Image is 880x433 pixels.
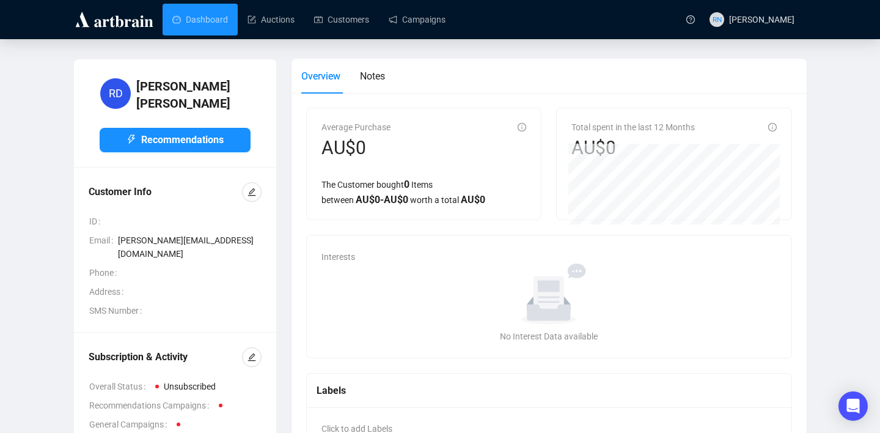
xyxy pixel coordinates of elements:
[248,353,256,361] span: edit
[686,15,695,24] span: question-circle
[89,285,128,298] span: Address
[314,4,369,35] a: Customers
[89,418,172,431] span: General Campaigns
[326,330,772,343] div: No Interest Data available
[838,391,868,421] div: Open Intercom Messenger
[73,10,155,29] img: logo
[89,350,242,365] div: Subscription & Activity
[321,177,526,207] div: The Customer bought Items between worth a total
[461,194,485,205] span: AU$ 0
[100,128,251,152] button: Recommendations
[164,382,216,391] span: Unsubscribed
[89,185,242,199] div: Customer Info
[389,4,446,35] a: Campaigns
[729,15,794,24] span: [PERSON_NAME]
[109,85,123,102] span: RD
[301,70,340,82] span: Overview
[317,383,782,398] div: Labels
[712,13,722,25] span: RN
[404,179,409,190] span: 0
[118,234,262,261] span: [PERSON_NAME][EMAIL_ADDRESS][DOMAIN_NAME]
[360,70,385,82] span: Notes
[571,136,695,160] div: AU$0
[321,252,355,262] span: Interests
[89,380,150,393] span: Overall Status
[321,122,391,132] span: Average Purchase
[518,123,526,131] span: info-circle
[248,4,295,35] a: Auctions
[89,234,118,261] span: Email
[172,4,228,35] a: Dashboard
[356,194,408,205] span: AU$ 0 - AU$ 0
[89,399,214,412] span: Recommendations Campaigns
[248,188,256,196] span: edit
[89,215,105,228] span: ID
[89,266,122,279] span: Phone
[89,304,147,317] span: SMS Number
[571,122,695,132] span: Total spent in the last 12 Months
[768,123,777,131] span: info-circle
[127,135,136,144] span: thunderbolt
[141,132,224,147] span: Recommendations
[136,78,251,112] h4: [PERSON_NAME] [PERSON_NAME]
[321,136,391,160] div: AU$0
